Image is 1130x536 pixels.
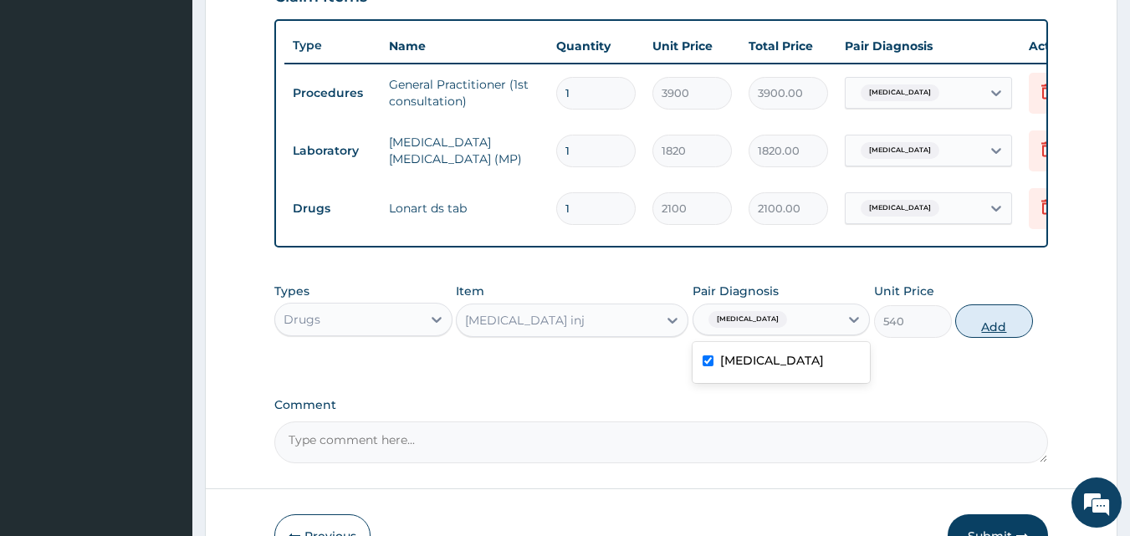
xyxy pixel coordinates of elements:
[861,84,939,101] span: [MEDICAL_DATA]
[381,125,548,176] td: [MEDICAL_DATA] [MEDICAL_DATA] (MP)
[456,283,484,299] label: Item
[874,283,934,299] label: Unit Price
[381,68,548,118] td: General Practitioner (1st consultation)
[740,29,836,63] th: Total Price
[836,29,1020,63] th: Pair Diagnosis
[8,358,319,416] textarea: Type your message and hit 'Enter'
[693,283,779,299] label: Pair Diagnosis
[274,8,314,48] div: Minimize live chat window
[465,312,585,329] div: [MEDICAL_DATA] inj
[274,284,309,299] label: Types
[284,78,381,109] td: Procedures
[97,161,231,330] span: We're online!
[1020,29,1104,63] th: Actions
[87,94,281,115] div: Chat with us now
[31,84,68,125] img: d_794563401_company_1708531726252_794563401
[548,29,644,63] th: Quantity
[861,200,939,217] span: [MEDICAL_DATA]
[284,135,381,166] td: Laboratory
[284,193,381,224] td: Drugs
[284,30,381,61] th: Type
[381,29,548,63] th: Name
[274,398,1049,412] label: Comment
[861,142,939,159] span: [MEDICAL_DATA]
[381,191,548,225] td: Lonart ds tab
[644,29,740,63] th: Unit Price
[720,352,824,369] label: [MEDICAL_DATA]
[955,304,1033,338] button: Add
[708,311,787,328] span: [MEDICAL_DATA]
[284,311,320,328] div: Drugs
